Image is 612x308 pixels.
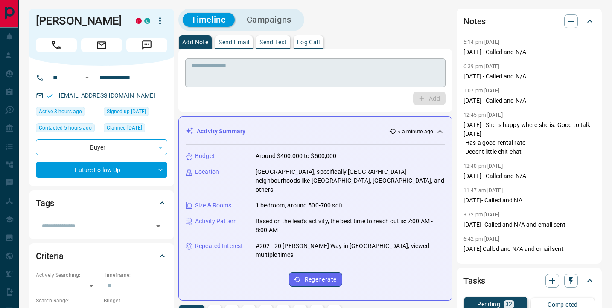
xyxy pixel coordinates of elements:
div: Notes [463,11,595,32]
p: [DATE] - Called and N/A [463,48,595,57]
p: Repeated Interest [195,242,243,250]
p: 6:42 pm [DATE] [463,236,500,242]
p: Size & Rooms [195,201,232,210]
p: [DATE] - She is happy where she is. Good to talk [DATE] -Has a good rental rate -Decent little ch... [463,121,595,156]
p: [GEOGRAPHIC_DATA], specifically [GEOGRAPHIC_DATA] neighbourhoods like [GEOGRAPHIC_DATA], [GEOGRAP... [256,167,445,194]
p: Activity Pattern [195,217,237,226]
p: 5:14 pm [DATE] [463,39,500,45]
p: < a minute ago [398,128,433,135]
div: Tags [36,193,167,213]
button: Campaigns [238,13,300,27]
p: [DATE] - Called and N/A [463,72,595,81]
button: Regenerate [289,272,342,287]
p: [DATE] -Called and N/A and email sent [463,220,595,229]
p: 6:39 pm [DATE] [463,63,500,69]
button: Timeline [183,13,235,27]
p: 32 [505,301,513,307]
p: Budget [195,152,215,161]
a: [EMAIL_ADDRESS][DOMAIN_NAME] [59,92,155,99]
p: Location [195,167,219,176]
span: Call [36,38,77,52]
svg: Email Verified [47,93,53,99]
p: Pending [477,301,500,307]
p: [DATE]- Called and NA [463,196,595,205]
div: Thu Feb 25 2021 [104,123,167,135]
p: 12:45 pm [DATE] [463,112,503,118]
p: Send Email [219,39,249,45]
p: 1 bedroom, around 500-700 sqft [256,201,343,210]
p: [DATE] - Called and N/A [463,172,595,181]
div: condos.ca [144,18,150,24]
div: Tasks [463,271,595,291]
span: Claimed [DATE] [107,124,142,132]
p: Based on the lead's activity, the best time to reach out is: 7:00 AM - 8:00 AM [256,217,445,235]
p: 3:32 pm [DATE] [463,212,500,218]
button: Open [152,220,164,232]
p: Add Note [182,39,208,45]
p: #202 - 20 [PERSON_NAME] Way in [GEOGRAPHIC_DATA], viewed multiple times [256,242,445,259]
div: Future Follow Up [36,162,167,178]
p: Log Call [297,39,320,45]
p: Around $400,000 to $500,000 [256,152,337,161]
h2: Tasks [463,274,485,288]
p: 1:07 pm [DATE] [463,88,500,94]
h1: [PERSON_NAME] [36,14,123,28]
div: Thu Feb 25 2021 [104,107,167,119]
span: Message [126,38,167,52]
h2: Notes [463,14,486,28]
p: Budget: [104,297,167,305]
div: Wed Aug 13 2025 [36,123,99,135]
p: Search Range: [36,297,99,305]
p: 12:40 pm [DATE] [463,163,503,169]
div: Criteria [36,246,167,266]
p: 11:47 am [DATE] [463,187,503,193]
p: Send Text [259,39,287,45]
span: Email [81,38,122,52]
p: Timeframe: [104,271,167,279]
p: Actively Searching: [36,271,99,279]
h2: Tags [36,196,54,210]
div: Wed Aug 13 2025 [36,107,99,119]
span: Active 3 hours ago [39,107,82,116]
div: Buyer [36,139,167,155]
span: Contacted 5 hours ago [39,124,92,132]
h2: Criteria [36,249,64,263]
p: Activity Summary [197,127,245,136]
div: property.ca [136,18,142,24]
span: Signed up [DATE] [107,107,146,116]
button: Open [82,72,92,83]
p: [DATE] Called and N/A and email sent [463,245,595,253]
p: Completed [548,302,578,308]
p: [DATE] - Called and N/A [463,96,595,105]
div: Activity Summary< a minute ago [186,124,445,139]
